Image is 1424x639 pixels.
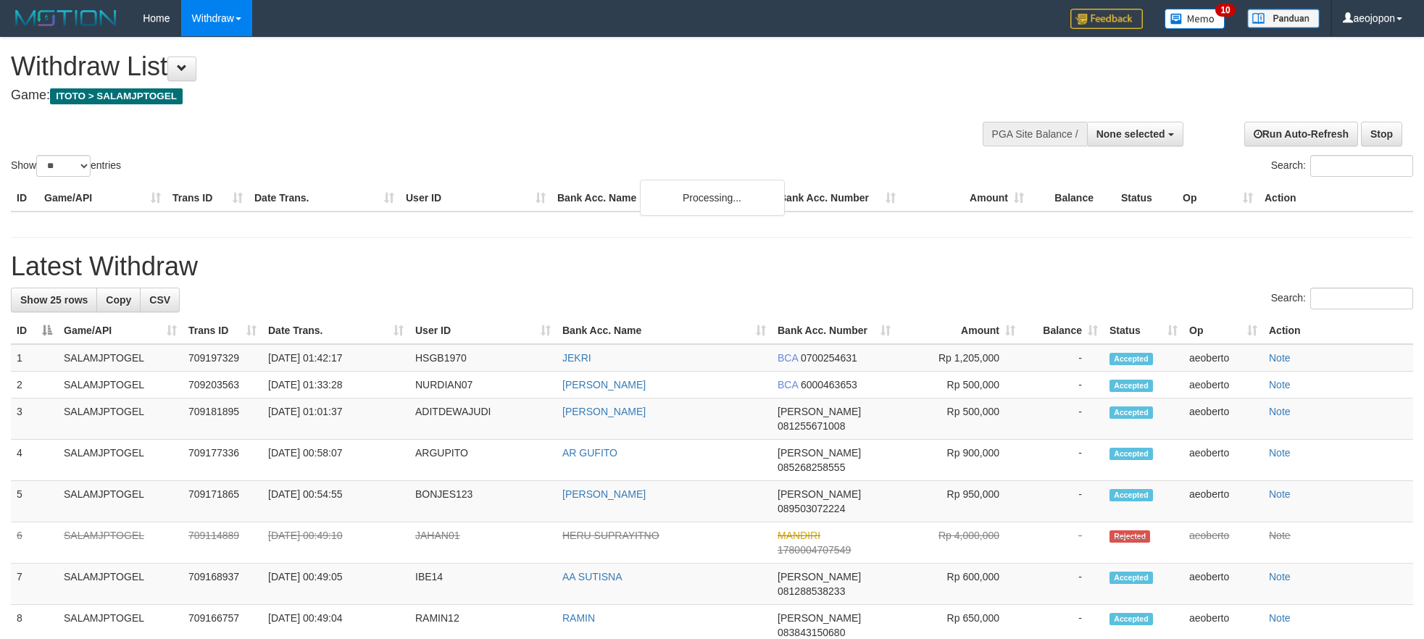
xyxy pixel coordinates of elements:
[183,564,262,605] td: 709168937
[1021,344,1104,372] td: -
[262,481,409,522] td: [DATE] 00:54:55
[11,52,935,81] h1: Withdraw List
[1021,372,1104,398] td: -
[1115,185,1177,212] th: Status
[58,317,183,344] th: Game/API: activate to sort column ascending
[167,185,249,212] th: Trans ID
[1183,564,1263,605] td: aeoberto
[183,522,262,564] td: 709114889
[11,252,1413,281] h1: Latest Withdraw
[262,564,409,605] td: [DATE] 00:49:05
[58,522,183,564] td: SALAMJPTOGEL
[183,398,262,440] td: 709181895
[1247,9,1320,28] img: panduan.png
[778,379,798,390] span: BCA
[262,398,409,440] td: [DATE] 01:01:37
[1183,372,1263,398] td: aeoberto
[1269,488,1291,500] a: Note
[11,398,58,440] td: 3
[1109,572,1153,584] span: Accepted
[183,481,262,522] td: 709171865
[58,440,183,481] td: SALAMJPTOGEL
[1310,288,1413,309] input: Search:
[11,7,121,29] img: MOTION_logo.png
[902,185,1030,212] th: Amount
[1021,522,1104,564] td: -
[896,317,1021,344] th: Amount: activate to sort column ascending
[1215,4,1235,17] span: 10
[1087,122,1183,146] button: None selected
[1183,440,1263,481] td: aeoberto
[58,398,183,440] td: SALAMJPTOGEL
[409,440,557,481] td: ARGUPITO
[50,88,183,104] span: ITOTO > SALAMJPTOGEL
[183,372,262,398] td: 709203563
[262,522,409,564] td: [DATE] 00:49:10
[778,406,861,417] span: [PERSON_NAME]
[1244,122,1358,146] a: Run Auto-Refresh
[249,185,400,212] th: Date Trans.
[896,344,1021,372] td: Rp 1,205,000
[562,352,591,364] a: JEKRI
[262,372,409,398] td: [DATE] 01:33:28
[896,372,1021,398] td: Rp 500,000
[562,379,646,390] a: [PERSON_NAME]
[11,88,935,103] h4: Game:
[1109,448,1153,460] span: Accepted
[778,488,861,500] span: [PERSON_NAME]
[801,379,857,390] span: Copy 6000463653 to clipboard
[36,155,91,177] select: Showentries
[896,398,1021,440] td: Rp 500,000
[557,317,772,344] th: Bank Acc. Name: activate to sort column ascending
[1109,406,1153,419] span: Accepted
[1021,440,1104,481] td: -
[58,564,183,605] td: SALAMJPTOGEL
[896,564,1021,605] td: Rp 600,000
[778,447,861,459] span: [PERSON_NAME]
[778,627,845,638] span: Copy 083843150680 to clipboard
[773,185,902,212] th: Bank Acc. Number
[1021,481,1104,522] td: -
[11,522,58,564] td: 6
[58,344,183,372] td: SALAMJPTOGEL
[1269,379,1291,390] a: Note
[1271,155,1413,177] label: Search:
[262,317,409,344] th: Date Trans.: activate to sort column ascending
[1104,317,1183,344] th: Status: activate to sort column ascending
[140,288,180,312] a: CSV
[1269,571,1291,582] a: Note
[1183,481,1263,522] td: aeoberto
[778,352,798,364] span: BCA
[772,317,896,344] th: Bank Acc. Number: activate to sort column ascending
[778,612,861,624] span: [PERSON_NAME]
[562,612,595,624] a: RAMIN
[1269,612,1291,624] a: Note
[1269,447,1291,459] a: Note
[11,564,58,605] td: 7
[262,344,409,372] td: [DATE] 01:42:17
[409,564,557,605] td: IBE14
[38,185,167,212] th: Game/API
[183,440,262,481] td: 709177336
[1109,530,1150,543] span: Rejected
[11,155,121,177] label: Show entries
[551,185,773,212] th: Bank Acc. Name
[1177,185,1259,212] th: Op
[409,317,557,344] th: User ID: activate to sort column ascending
[1030,185,1115,212] th: Balance
[149,294,170,306] span: CSV
[1021,398,1104,440] td: -
[778,461,845,473] span: Copy 085268258555 to clipboard
[1021,564,1104,605] td: -
[1109,380,1153,392] span: Accepted
[778,503,845,514] span: Copy 089503072224 to clipboard
[1269,530,1291,541] a: Note
[1183,398,1263,440] td: aeoberto
[409,344,557,372] td: HSGB1970
[778,585,845,597] span: Copy 081288538233 to clipboard
[1109,613,1153,625] span: Accepted
[1183,317,1263,344] th: Op: activate to sort column ascending
[778,571,861,582] span: [PERSON_NAME]
[11,185,38,212] th: ID
[1021,317,1104,344] th: Balance: activate to sort column ascending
